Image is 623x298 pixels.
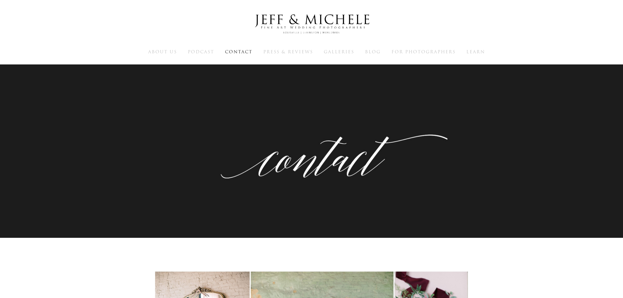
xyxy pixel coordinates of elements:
a: For Photographers [391,49,456,55]
img: Louisville Wedding Photographers - Jeff & Michele Wedding Photographers [246,8,377,40]
a: Podcast [188,49,214,55]
a: Press & Reviews [263,49,313,55]
a: About Us [148,49,177,55]
a: Blog [365,49,381,55]
a: Galleries [324,49,354,55]
a: Contact [225,49,252,55]
a: Learn [466,49,485,55]
p: Contact [293,127,330,142]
